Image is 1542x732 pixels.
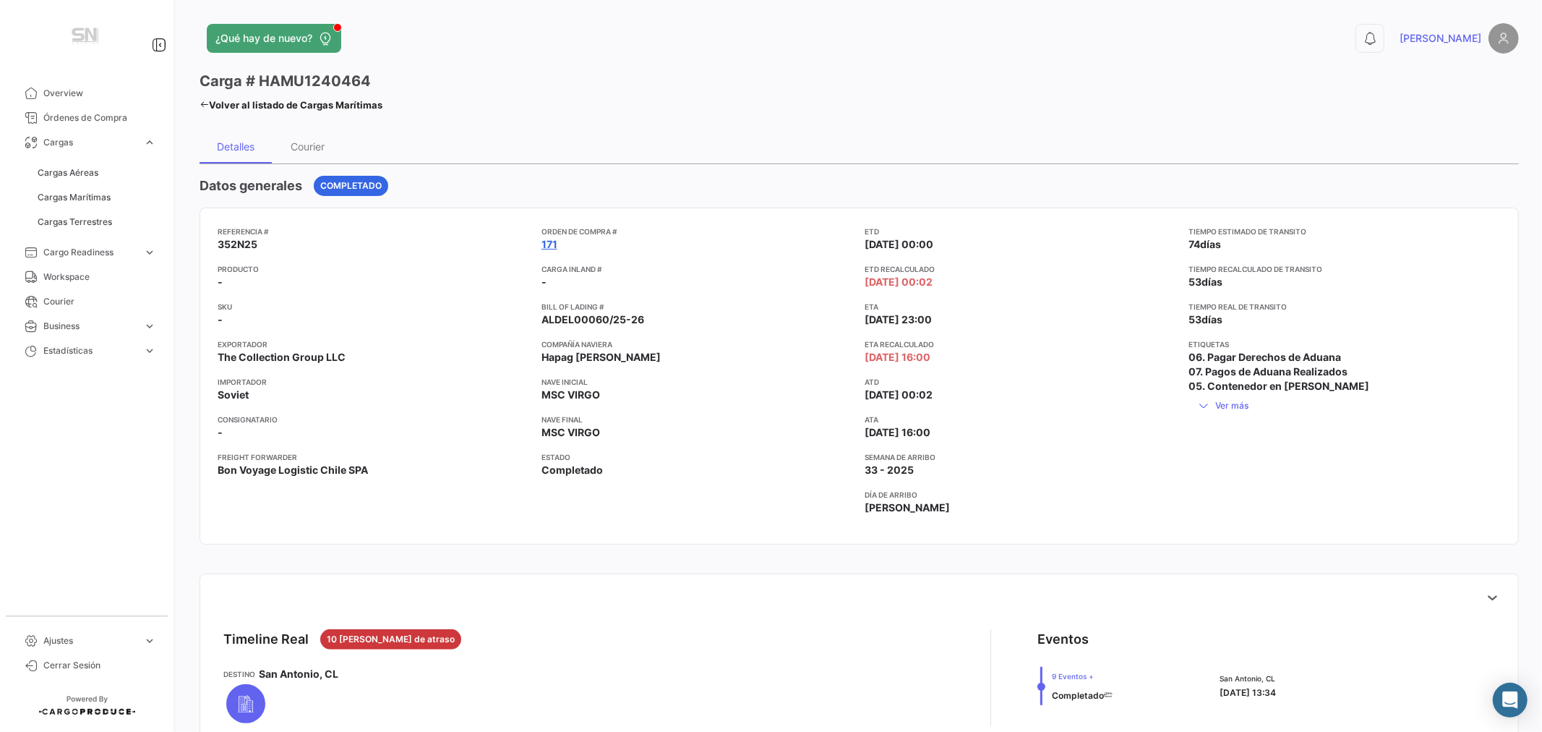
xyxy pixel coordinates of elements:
[1188,365,1348,379] span: 07. Pagos de Aduana Realizados
[218,301,530,312] app-card-info-title: SKU
[865,388,933,402] span: [DATE] 00:02
[541,301,854,312] app-card-info-title: Bill of Lading #
[865,463,915,477] span: 33 - 2025
[865,237,934,252] span: [DATE] 00:00
[541,388,600,402] span: MSC VIRGO
[1202,313,1222,325] span: días
[43,246,137,259] span: Cargo Readiness
[1188,226,1501,237] app-card-info-title: Tiempo estimado de transito
[291,140,325,153] div: Courier
[865,263,1178,275] app-card-info-title: ETD Recalculado
[218,425,223,440] span: -
[541,339,854,350] app-card-info-title: Compañía naviera
[218,312,223,327] span: -
[541,376,854,388] app-card-info-title: Nave inicial
[1188,379,1369,393] span: 05. Contenedor en [PERSON_NAME]
[865,501,951,515] span: [PERSON_NAME]
[1052,671,1113,682] span: 9 Eventos +
[1037,629,1089,650] div: Eventos
[1188,276,1202,288] span: 53
[259,667,338,681] span: San Antonio, CL
[218,414,530,425] app-card-info-title: Consignatario
[217,140,254,153] div: Detalles
[1188,263,1501,275] app-card-info-title: Tiempo recalculado de transito
[218,275,223,289] span: -
[43,634,137,647] span: Ajustes
[223,629,309,650] div: Timeline Real
[1489,23,1519,54] img: placeholder-user.png
[143,634,156,647] span: expand_more
[12,81,162,106] a: Overview
[218,339,530,350] app-card-info-title: Exportador
[32,162,162,184] a: Cargas Aéreas
[43,659,156,672] span: Cerrar Sesión
[38,191,111,204] span: Cargas Marítimas
[143,246,156,259] span: expand_more
[51,17,123,58] img: Manufactura+Logo.png
[32,211,162,233] a: Cargas Terrestres
[327,633,455,646] span: 10 [PERSON_NAME] de atraso
[1220,673,1276,684] span: San Antonio, CL
[1188,339,1501,350] app-card-info-title: Etiquetas
[1200,238,1221,250] span: días
[143,344,156,357] span: expand_more
[1188,313,1202,325] span: 53
[1188,393,1258,417] button: Ver más
[865,451,1178,463] app-card-info-title: Semana de Arribo
[1400,31,1481,46] span: [PERSON_NAME]
[865,376,1178,388] app-card-info-title: ATD
[218,463,368,477] span: Bon Voyage Logistic Chile SPA
[218,451,530,463] app-card-info-title: Freight Forwarder
[218,237,257,252] span: 352N25
[223,668,255,680] app-card-info-title: Destino
[207,24,341,53] button: ¿Qué hay de nuevo?
[541,312,644,327] span: ALDEL00060/25-26
[43,320,137,333] span: Business
[541,414,854,425] app-card-info-title: Nave final
[1220,687,1276,698] span: [DATE] 13:34
[320,179,382,192] span: Completado
[215,31,312,46] span: ¿Qué hay de nuevo?
[43,344,137,357] span: Estadísticas
[541,350,661,365] span: Hapag [PERSON_NAME]
[12,106,162,130] a: Órdenes de Compra
[865,414,1178,425] app-card-info-title: ATA
[1188,238,1200,250] span: 74
[218,388,249,402] span: Soviet
[541,425,600,440] span: MSC VIRGO
[865,301,1178,312] app-card-info-title: ETA
[865,312,933,327] span: [DATE] 23:00
[143,320,156,333] span: expand_more
[865,350,931,365] span: [DATE] 16:00
[865,489,1178,501] app-card-info-title: Día de Arribo
[38,166,98,179] span: Cargas Aéreas
[43,87,156,100] span: Overview
[12,265,162,289] a: Workspace
[38,216,112,229] span: Cargas Terrestres
[865,425,931,440] span: [DATE] 16:00
[43,295,156,308] span: Courier
[541,226,854,237] app-card-info-title: Orden de Compra #
[200,95,382,115] a: Volver al listado de Cargas Marítimas
[12,289,162,314] a: Courier
[865,275,933,289] span: [DATE] 00:02
[541,451,854,463] app-card-info-title: Estado
[1188,350,1341,365] span: 06. Pagar Derechos de Aduana
[218,350,346,365] span: The Collection Group LLC
[218,263,530,275] app-card-info-title: Producto
[200,71,371,91] h3: Carga # HAMU1240464
[43,271,156,284] span: Workspace
[218,226,530,237] app-card-info-title: Referencia #
[1493,683,1528,718] div: Abrir Intercom Messenger
[1202,276,1222,288] span: días
[1188,301,1501,312] app-card-info-title: Tiempo real de transito
[541,263,854,275] app-card-info-title: Carga inland #
[43,136,137,149] span: Cargas
[43,111,156,124] span: Órdenes de Compra
[32,187,162,208] a: Cargas Marítimas
[865,226,1178,237] app-card-info-title: ETD
[541,237,557,252] a: 171
[1052,690,1104,701] span: Completado
[865,339,1178,350] app-card-info-title: ETA Recalculado
[200,176,302,196] h4: Datos generales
